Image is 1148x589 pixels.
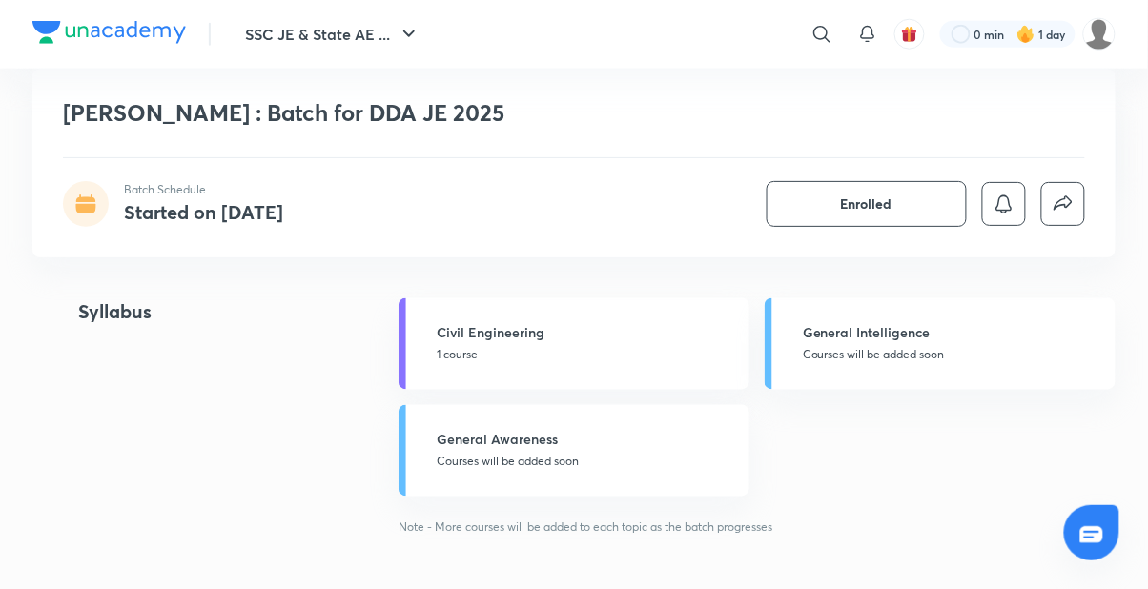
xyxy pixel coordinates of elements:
p: Courses will be added soon [803,347,1104,364]
img: avatar [901,26,918,43]
button: SSC JE & State AE ... [234,15,432,53]
p: Courses will be added soon [437,454,738,471]
span: Enrolled [841,194,892,213]
h5: Civil Engineering [437,323,738,343]
img: Munna Singh [1083,18,1116,51]
h5: General Awareness [437,430,738,450]
a: General AwarenessCourses will be added soon [399,405,749,497]
h5: General Intelligence [803,323,1104,343]
a: Civil Engineering1 course [399,298,749,390]
a: Company Logo [32,21,186,49]
img: Company Logo [32,21,186,44]
a: General IntelligenceCourses will be added soon [765,298,1116,390]
p: Batch Schedule [124,181,283,198]
p: Note - More courses will be added to each topic as the batch progresses [399,519,1116,537]
p: 1 course [437,347,738,364]
h4: Started on [DATE] [124,199,283,225]
h4: Syllabus [78,298,337,327]
button: avatar [894,19,925,50]
img: streak [1016,25,1035,44]
h1: [PERSON_NAME] : Batch for DDA JE 2025 [63,99,810,127]
button: Enrolled [767,181,967,227]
